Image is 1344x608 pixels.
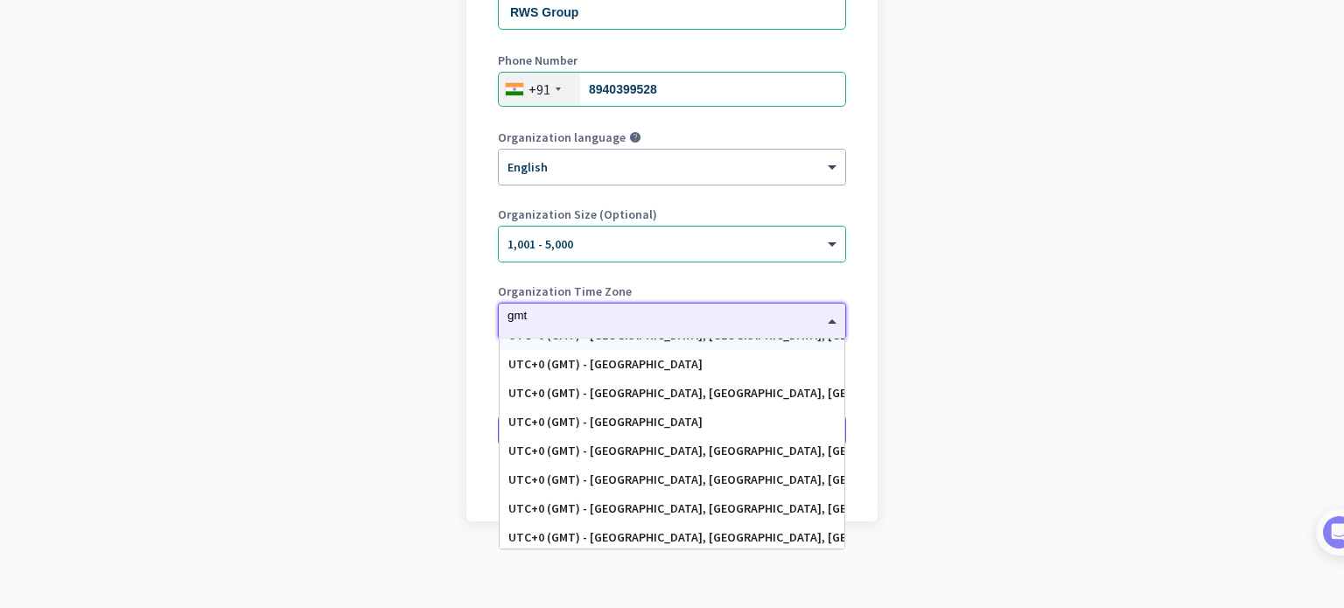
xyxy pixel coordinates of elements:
[498,72,846,107] input: 74104 10123
[498,285,846,297] label: Organization Time Zone
[508,530,836,545] div: UTC+0 (GMT) - [GEOGRAPHIC_DATA], [GEOGRAPHIC_DATA], [GEOGRAPHIC_DATA], [GEOGRAPHIC_DATA]
[498,208,846,220] label: Organization Size (Optional)
[508,472,836,487] div: UTC+0 (GMT) - [GEOGRAPHIC_DATA], [GEOGRAPHIC_DATA], [GEOGRAPHIC_DATA], [GEOGRAPHIC_DATA]
[508,415,836,430] div: UTC+0 (GMT) - [GEOGRAPHIC_DATA]
[508,501,836,516] div: UTC+0 (GMT) - [GEOGRAPHIC_DATA], [GEOGRAPHIC_DATA], [GEOGRAPHIC_DATA][PERSON_NAME][GEOGRAPHIC_DATA]
[629,131,641,143] i: help
[498,478,846,490] div: Go back
[528,80,550,98] div: +91
[508,357,836,372] div: UTC+0 (GMT) - [GEOGRAPHIC_DATA]
[498,131,626,143] label: Organization language
[498,54,846,66] label: Phone Number
[500,339,844,549] div: Options List
[508,444,836,458] div: UTC+0 (GMT) - [GEOGRAPHIC_DATA], [GEOGRAPHIC_DATA], [GEOGRAPHIC_DATA], [GEOGRAPHIC_DATA]
[508,386,836,401] div: UTC+0 (GMT) - [GEOGRAPHIC_DATA], [GEOGRAPHIC_DATA], [GEOGRAPHIC_DATA], [GEOGRAPHIC_DATA]
[498,415,846,446] button: Create Organization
